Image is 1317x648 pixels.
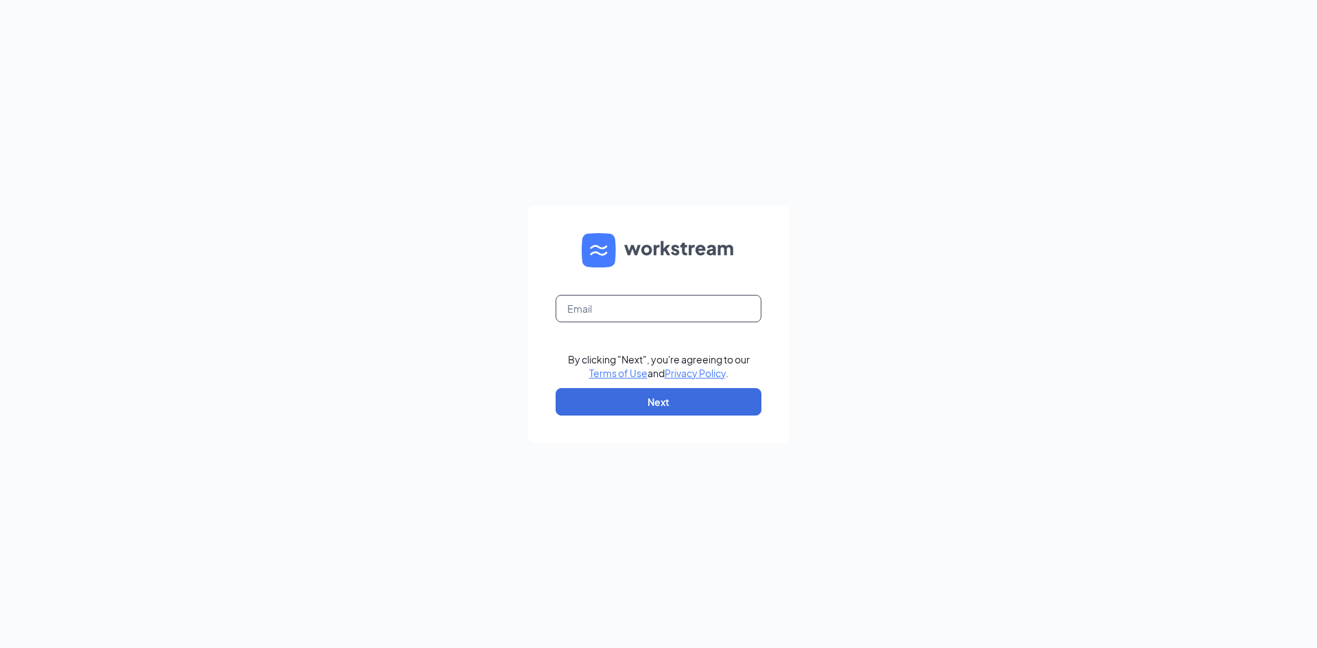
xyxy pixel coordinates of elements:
[556,295,761,322] input: Email
[589,367,648,379] a: Terms of Use
[665,367,726,379] a: Privacy Policy
[556,388,761,416] button: Next
[568,352,750,380] div: By clicking "Next", you're agreeing to our and .
[582,233,735,267] img: WS logo and Workstream text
